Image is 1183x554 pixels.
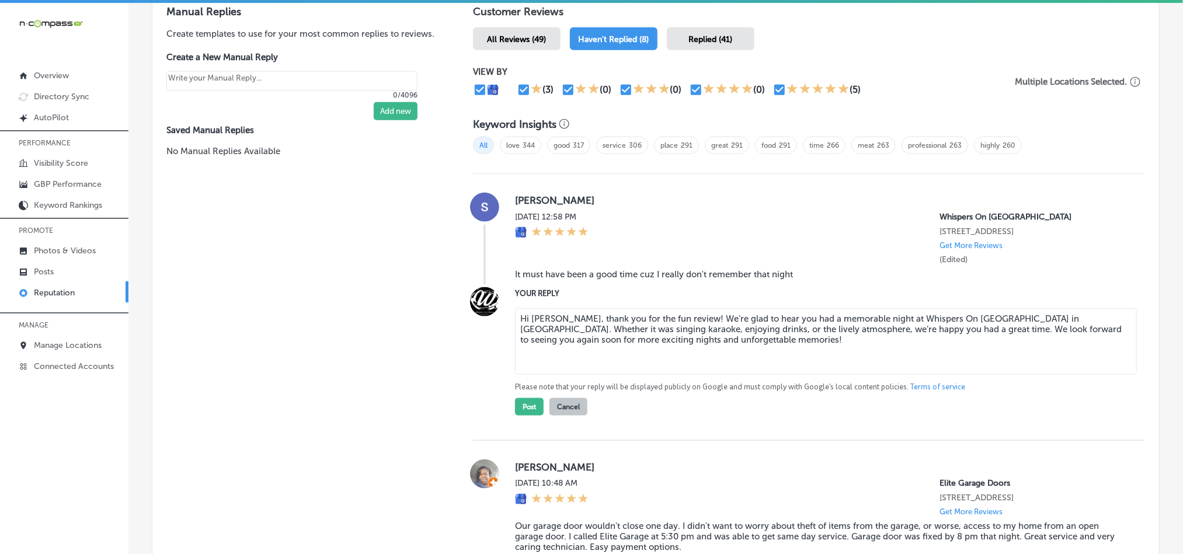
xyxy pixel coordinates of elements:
[166,5,436,18] h3: Manual Replies
[531,493,589,506] div: 5 Stars
[711,141,728,149] a: great
[940,255,968,264] label: (Edited)
[731,141,743,149] a: 291
[473,67,1011,77] p: VIEW BY
[1015,76,1128,87] p: Multiple Locations Selected.
[761,141,776,149] a: food
[850,84,861,95] div: (5)
[166,125,436,135] label: Saved Manual Replies
[908,141,947,149] a: professional
[34,179,102,189] p: GBP Performance
[600,84,611,95] div: (0)
[779,141,791,149] a: 291
[166,52,417,62] label: Create a New Manual Reply
[166,71,417,91] textarea: Create your Quick Reply
[515,194,1126,206] label: [PERSON_NAME]
[703,83,753,97] div: 4 Stars
[753,84,765,95] div: (0)
[488,34,547,44] span: All Reviews (49)
[809,141,824,149] a: time
[515,269,1126,280] blockquote: It must have been a good time cuz I really don't remember that night
[910,382,965,392] a: Terms of service
[940,227,1126,236] p: 1535 South Havana Street a
[940,508,1003,517] p: Get More Reviews
[689,34,733,44] span: Replied (41)
[575,83,600,97] div: 2 Stars
[515,521,1126,553] blockquote: Our garage door wouldn't close one day. I didn't want to worry about theft of items from the gara...
[531,83,542,97] div: 1 Star
[34,246,96,256] p: Photos & Videos
[34,113,69,123] p: AutoPilot
[523,141,535,149] a: 344
[579,34,649,44] span: Haven't Replied (8)
[787,83,850,97] div: 5 Stars
[515,212,589,222] label: [DATE] 12:58 PM
[940,212,1126,222] p: Whispers On Havana
[1003,141,1015,149] a: 260
[531,227,589,239] div: 5 Stars
[940,493,1126,503] p: 5692 S Quemoy Ct
[629,141,642,149] a: 306
[515,382,1126,392] p: Please note that your reply will be displayed publicly on Google and must comply with Google's lo...
[949,141,962,149] a: 263
[19,18,83,29] img: 660ab0bf-5cc7-4cb8-ba1c-48b5ae0f18e60NCTV_CLogo_TV_Black_-500x88.png
[34,267,54,277] p: Posts
[473,118,556,131] h3: Keyword Insights
[681,141,693,149] a: 291
[506,141,520,149] a: love
[515,308,1137,375] textarea: Hi [PERSON_NAME], thank you for the fun review! We’re glad to hear you had a memorable night at W...
[166,145,436,158] p: No Manual Replies Available
[166,91,417,99] p: 0/4096
[573,141,584,149] a: 317
[473,137,494,154] span: All
[34,200,102,210] p: Keyword Rankings
[554,141,570,149] a: good
[670,84,682,95] div: (0)
[515,461,1126,473] label: [PERSON_NAME]
[940,241,1003,250] p: Get More Reviews
[549,398,587,416] button: Cancel
[34,92,89,102] p: Directory Sync
[515,398,544,416] button: Post
[858,141,874,149] a: meat
[473,5,1145,23] h1: Customer Reviews
[515,289,1126,298] label: YOUR REPLY
[940,479,1126,489] p: Elite Garage Doors
[633,83,670,97] div: 3 Stars
[660,141,678,149] a: place
[166,27,436,40] p: Create templates to use for your most common replies to reviews.
[34,340,102,350] p: Manage Locations
[827,141,839,149] a: 266
[515,479,589,489] label: [DATE] 10:48 AM
[34,158,88,168] p: Visibility Score
[34,288,75,298] p: Reputation
[34,361,114,371] p: Connected Accounts
[603,141,626,149] a: service
[34,71,69,81] p: Overview
[877,141,889,149] a: 263
[470,287,499,316] img: Image
[542,84,554,95] div: (3)
[980,141,1000,149] a: highly
[374,102,417,120] button: Add new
